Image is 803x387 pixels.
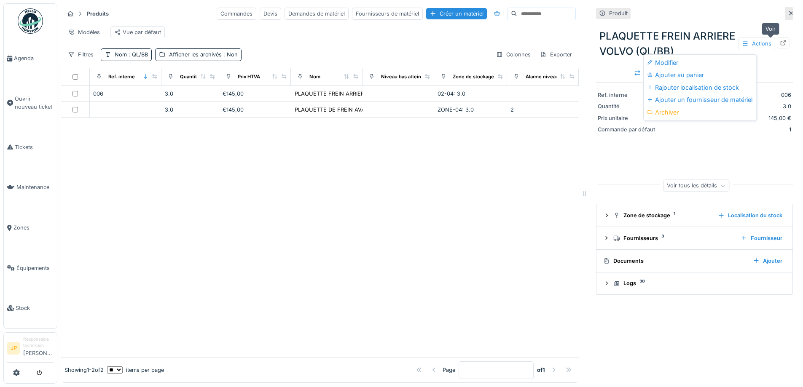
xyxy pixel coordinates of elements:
[295,106,415,114] div: PLAQUETTE DE FREIN AVANT VOLVO (QL/BB)
[165,106,215,114] div: 3.0
[180,73,200,80] div: Quantité
[107,366,164,374] div: items per page
[438,91,465,97] span: 02-04: 3.0
[23,336,54,349] div: Responsable technicien
[598,102,661,110] div: Quantité
[596,25,793,62] div: PLAQUETTE FREIN ARRIERE VOLVO (QL/BB)
[169,51,238,59] div: Afficher les archivés
[613,234,734,242] div: Fournisseurs
[18,8,43,34] img: Badge_color-CXgf-gQk.svg
[285,8,349,20] div: Demandes de matériel
[738,37,775,50] div: Actions
[598,114,661,122] div: Prix unitaire
[114,28,161,36] div: Vue par défaut
[600,276,789,291] summary: Logs30
[16,264,54,272] span: Équipements
[381,73,427,80] div: Niveau bas atteint ?
[15,143,54,151] span: Tickets
[526,73,568,80] div: Alarme niveau bas
[645,69,754,81] div: Ajouter au panier
[7,342,20,355] li: JP
[714,210,786,221] div: Localisation du stock
[664,125,791,133] div: 1
[600,208,789,223] summary: Zone de stockage1Localisation du stock
[16,304,54,312] span: Stock
[598,91,661,99] div: Ref. interne
[598,125,661,133] div: Commande par défaut
[295,90,410,98] div: PLAQUETTE FREIN ARRIERE VOLVO (QL/BB)
[645,93,754,106] div: Ajouter un fournisseur de matériel
[222,51,238,58] span: : Non
[537,366,545,374] strong: of 1
[603,257,746,265] div: Documents
[443,366,455,374] div: Page
[737,232,786,244] div: Fournisseur
[453,73,494,80] div: Zone de stockage
[115,51,148,59] div: Nom
[83,10,112,18] strong: Produits
[645,106,754,119] div: Archiver
[223,90,287,98] div: €145,00
[492,48,534,61] div: Colonnes
[108,73,135,80] div: Ref. interne
[510,106,575,114] div: 2
[23,336,54,360] li: [PERSON_NAME]
[15,95,54,111] span: Ouvrir nouveau ticket
[16,183,54,191] span: Maintenance
[93,90,158,98] div: 006
[238,73,260,80] div: Prix HTVA
[613,279,782,287] div: Logs
[600,253,789,269] summary: DocumentsAjouter
[536,48,576,61] div: Exporter
[663,179,729,192] div: Voir tous les détails
[223,106,287,114] div: €145,00
[762,23,779,35] div: Voir
[64,48,97,61] div: Filtres
[631,67,697,79] div: Déplacer le matériel
[13,224,54,232] span: Zones
[260,8,281,20] div: Devis
[600,230,789,246] summary: Fournisseurs3Fournisseur
[64,366,104,374] div: Showing 1 - 2 of 2
[64,26,104,38] div: Modèles
[217,8,256,20] div: Commandes
[438,107,474,113] span: ZONE-04: 3.0
[645,81,754,94] div: Rajouter localisation de stock
[309,73,320,80] div: Nom
[127,51,148,58] span: : QL/BB
[165,90,215,98] div: 3.0
[609,9,628,17] div: Produit
[645,56,754,69] div: Modifier
[352,8,423,20] div: Fournisseurs de matériel
[749,255,786,267] div: Ajouter
[426,8,487,19] div: Créer un matériel
[14,54,54,62] span: Agenda
[613,211,711,219] div: Zone de stockage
